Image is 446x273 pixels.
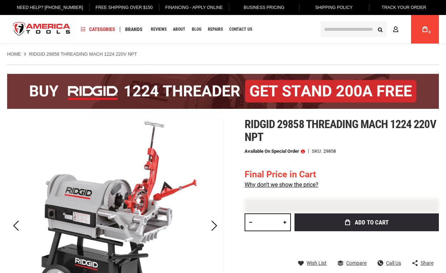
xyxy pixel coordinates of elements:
img: America Tools [7,16,76,43]
span: Repairs [208,27,223,31]
a: 0 [418,15,432,44]
span: Blog [192,27,201,31]
p: Available on Special Order [245,149,305,154]
strong: RIDGID 29858 THREADING MACH 1224 220V NPT [29,51,137,57]
a: Reviews [148,25,170,34]
div: 29858 [323,149,336,153]
a: Why don't we show the price? [245,181,318,188]
button: Search [373,22,387,36]
a: Repairs [205,25,226,34]
a: Contact Us [226,25,255,34]
span: Brands [125,27,143,32]
span: Add to Cart [355,219,389,226]
span: Call Us [386,261,401,266]
a: Brands [122,25,146,34]
span: Contact Us [229,27,252,31]
span: Compare [346,261,366,266]
a: Compare [338,260,366,266]
span: Shipping Policy [315,5,353,10]
button: Add to Cart [294,213,439,231]
strong: SKU [312,149,323,153]
img: BOGO: Buy the RIDGID® 1224 Threader (26092), get the 92467 200A Stand FREE! [7,74,439,109]
a: Call Us [378,260,401,266]
span: Reviews [151,27,166,31]
div: Final Price in Cart [245,168,318,181]
a: Home [7,51,21,57]
span: Wish List [307,261,327,266]
a: Categories [78,25,118,34]
span: Share [421,261,434,266]
span: Ridgid 29858 threading mach 1224 220v npt [245,117,436,144]
a: About [170,25,189,34]
a: Blog [189,25,205,34]
a: store logo [7,16,76,43]
span: About [173,27,185,31]
span: Categories [81,27,115,32]
a: Wish List [298,260,327,266]
span: 0 [429,30,431,34]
